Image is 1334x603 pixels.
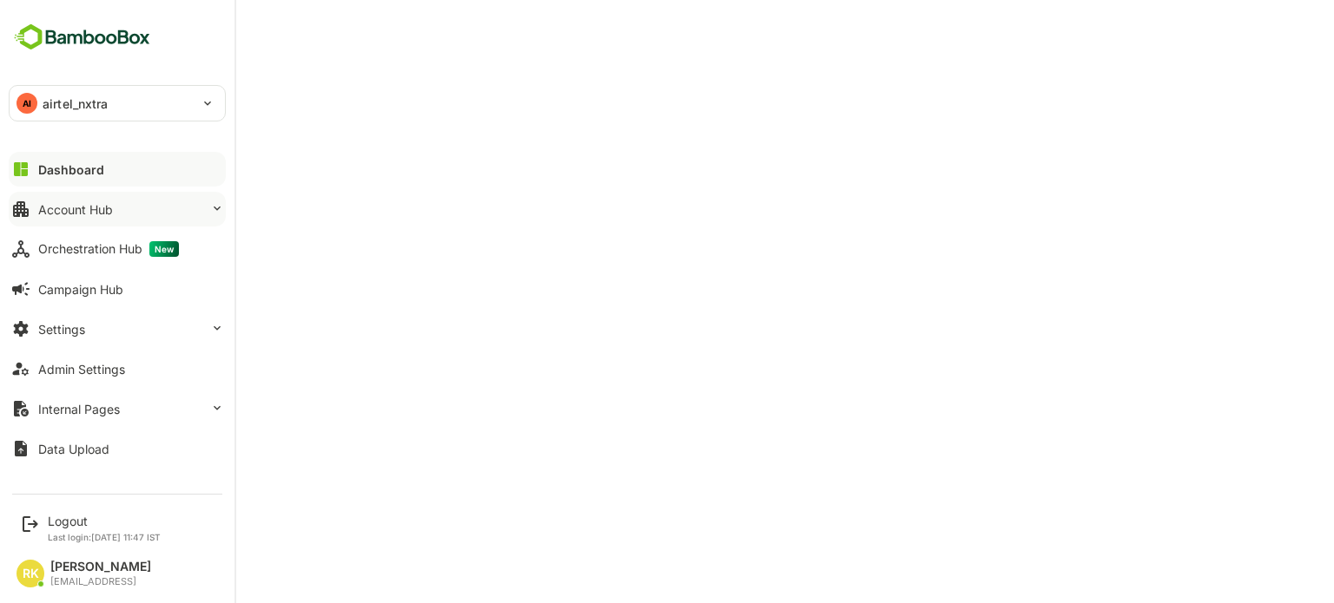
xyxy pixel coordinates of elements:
div: [EMAIL_ADDRESS] [50,576,151,587]
img: BambooboxFullLogoMark.5f36c76dfaba33ec1ec1367b70bb1252.svg [9,21,155,54]
div: Admin Settings [38,362,125,377]
button: Account Hub [9,192,226,226]
button: Admin Settings [9,351,226,386]
div: Settings [38,322,85,337]
div: Campaign Hub [38,282,123,297]
button: Data Upload [9,431,226,466]
span: New [149,241,179,257]
button: Orchestration HubNew [9,232,226,266]
button: Settings [9,311,226,346]
div: Data Upload [38,442,109,456]
div: [PERSON_NAME] [50,560,151,574]
div: AI [17,93,37,114]
div: RK [17,560,44,587]
p: airtel_nxtra [43,95,109,113]
button: Campaign Hub [9,272,226,306]
div: Dashboard [38,162,104,177]
p: Last login: [DATE] 11:47 IST [48,532,161,542]
div: Internal Pages [38,402,120,416]
div: Orchestration Hub [38,241,179,257]
div: Account Hub [38,202,113,217]
div: AIairtel_nxtra [10,86,225,121]
button: Internal Pages [9,391,226,426]
div: Logout [48,514,161,528]
button: Dashboard [9,152,226,187]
